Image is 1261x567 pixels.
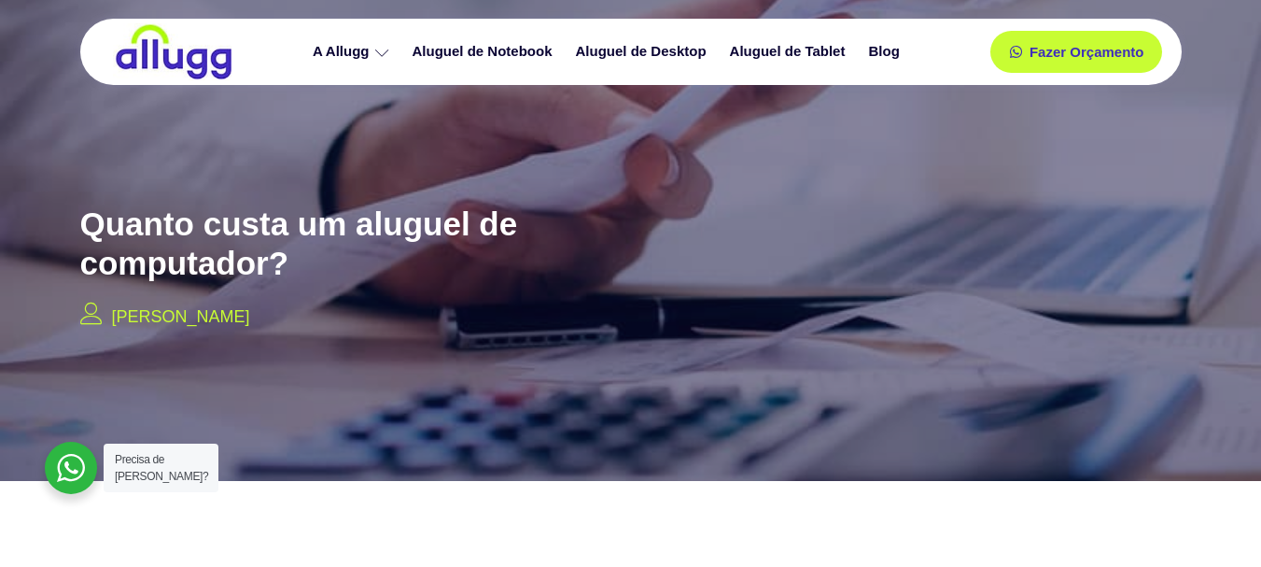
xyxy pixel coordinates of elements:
a: A Allugg [303,35,403,68]
img: locação de TI é Allugg [113,23,234,80]
span: Precisa de [PERSON_NAME]? [115,453,208,483]
a: Aluguel de Desktop [567,35,721,68]
a: Aluguel de Notebook [403,35,567,68]
span: Fazer Orçamento [1030,45,1144,59]
h2: Quanto custa um aluguel de computador? [80,205,678,283]
a: Aluguel de Tablet [721,35,860,68]
iframe: Chat Widget [1168,477,1261,567]
p: [PERSON_NAME] [112,305,250,330]
a: Fazer Orçamento [990,31,1163,73]
a: Blog [859,35,913,68]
